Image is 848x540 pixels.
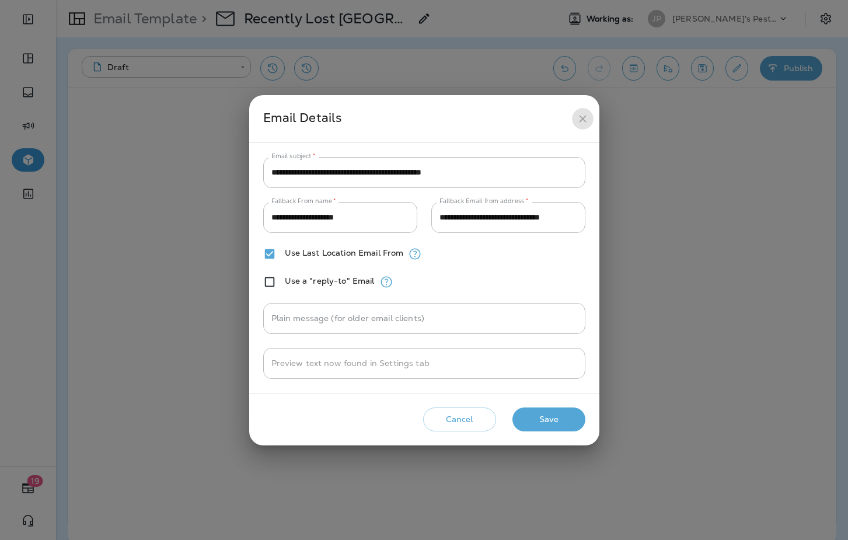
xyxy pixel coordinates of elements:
[512,407,585,431] button: Save
[263,108,572,130] div: Email Details
[285,276,375,285] label: Use a "reply-to" Email
[423,407,496,431] button: Cancel
[572,108,594,130] button: close
[439,197,528,205] label: Fallback Email from address
[271,152,316,161] label: Email subject
[271,197,336,205] label: Fallback From name
[285,248,404,257] label: Use Last Location Email From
